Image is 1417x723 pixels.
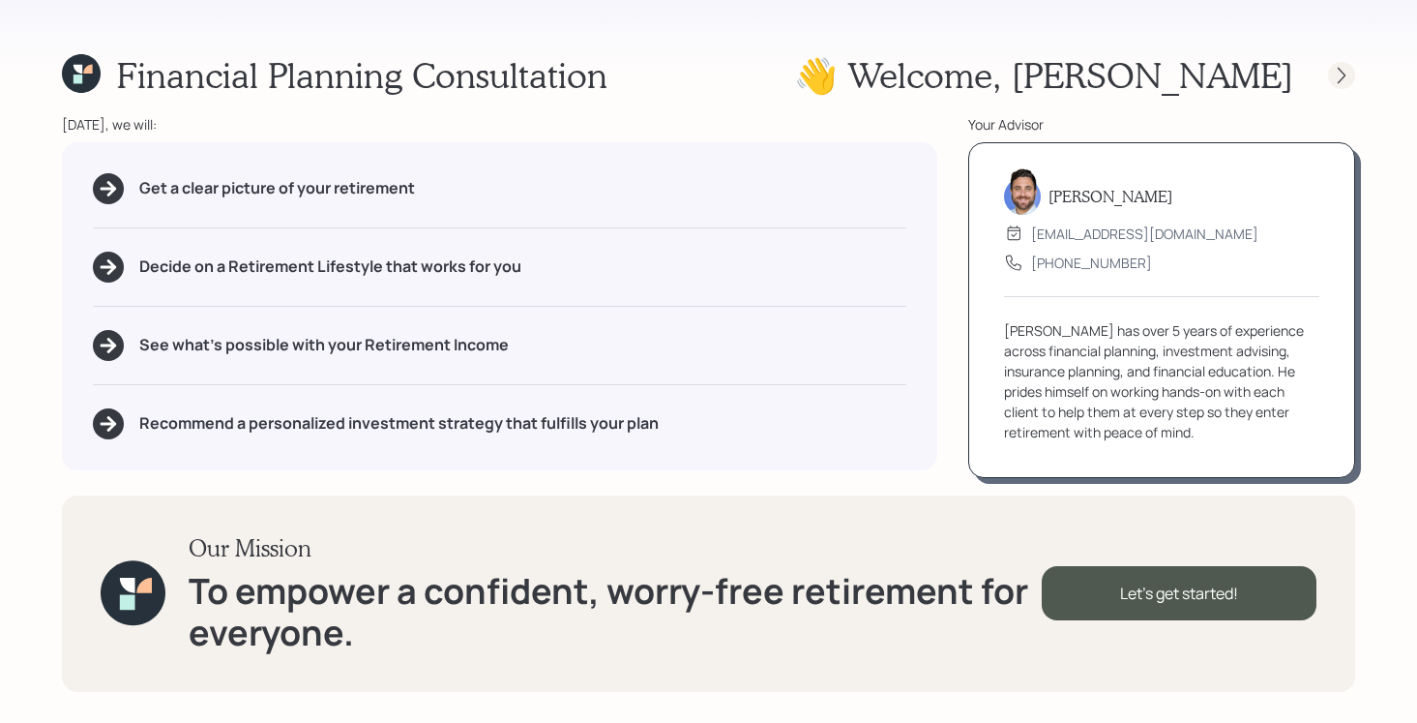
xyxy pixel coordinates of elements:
[1042,566,1316,620] div: Let's get started!
[1004,320,1319,442] div: [PERSON_NAME] has over 5 years of experience across financial planning, investment advising, insu...
[1031,224,1258,244] div: [EMAIL_ADDRESS][DOMAIN_NAME]
[1031,253,1152,273] div: [PHONE_NUMBER]
[139,179,415,197] h5: Get a clear picture of your retirement
[139,414,659,433] h5: Recommend a personalized investment strategy that fulfills your plan
[1048,187,1172,205] h5: [PERSON_NAME]
[116,54,607,96] h1: Financial Planning Consultation
[139,257,521,276] h5: Decide on a Retirement Lifestyle that works for you
[968,114,1355,135] div: Your Advisor
[139,336,509,354] h5: See what's possible with your Retirement Income
[189,534,1041,562] h3: Our Mission
[189,570,1041,653] h1: To empower a confident, worry-free retirement for everyone.
[62,114,937,135] div: [DATE], we will:
[794,54,1293,96] h1: 👋 Welcome , [PERSON_NAME]
[1004,168,1041,215] img: michael-russo-headshot.png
